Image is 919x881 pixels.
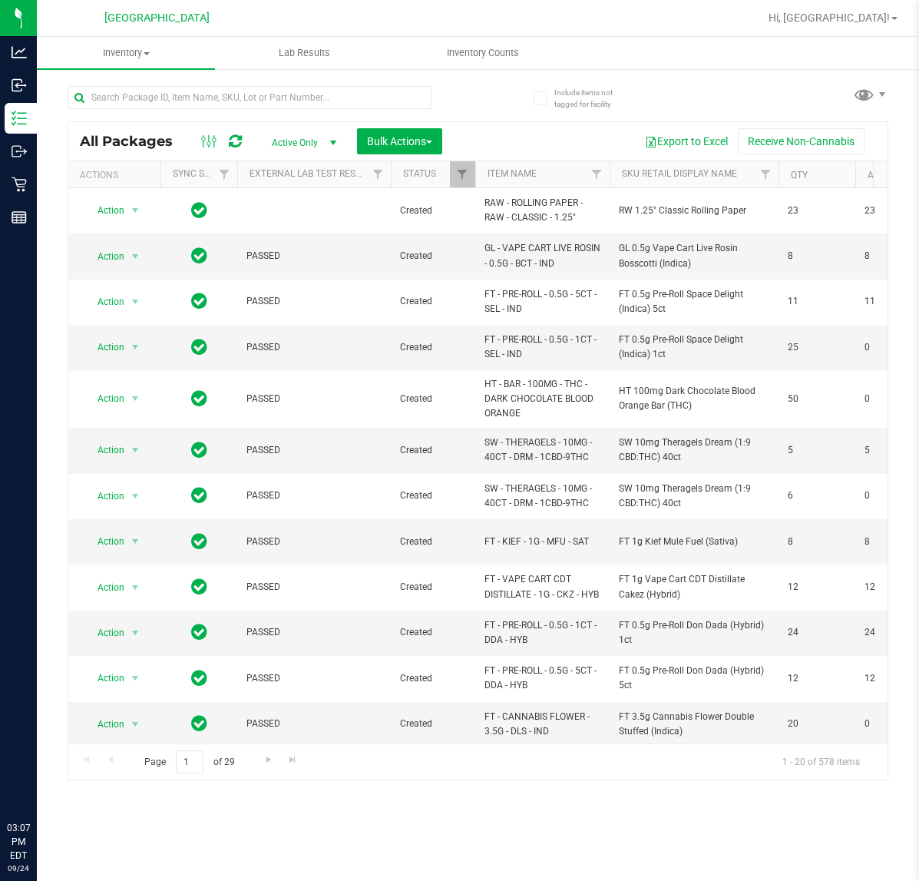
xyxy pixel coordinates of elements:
span: Created [400,249,466,263]
span: 23 [788,204,846,218]
span: Created [400,489,466,503]
inline-svg: Analytics [12,45,27,60]
span: select [126,246,145,267]
a: Go to the next page [257,750,279,771]
span: 5 [788,443,846,458]
span: In Sync [191,576,207,598]
span: 25 [788,340,846,355]
span: Action [84,200,125,221]
span: Action [84,531,125,552]
iframe: Resource center [15,758,61,804]
span: FT 0.5g Pre-Roll Don Dada (Hybrid) 5ct [619,664,769,693]
span: FT - PRE-ROLL - 0.5G - 1CT - SEL - IND [484,333,600,362]
span: Action [84,577,125,598]
span: Include items not tagged for facility [554,87,631,110]
a: Lab Results [215,37,393,69]
div: Actions [80,170,154,181]
span: select [126,291,145,313]
span: In Sync [191,290,207,312]
a: Qty [791,170,808,181]
button: Receive Non-Cannabis [738,128,864,154]
span: In Sync [191,713,207,734]
span: Action [84,485,125,507]
span: select [126,336,145,358]
span: Created [400,392,466,406]
span: [GEOGRAPHIC_DATA] [104,12,210,25]
span: RAW - ROLLING PAPER - RAW - CLASSIC - 1.25" [484,196,600,225]
span: Bulk Actions [367,135,432,147]
span: 50 [788,392,846,406]
span: Action [84,336,125,358]
a: Filter [365,161,391,187]
span: In Sync [191,200,207,221]
span: In Sync [191,245,207,267]
span: 6 [788,489,846,503]
button: Bulk Actions [357,128,442,154]
span: GL 0.5g Vape Cart Live Rosin Bosscotti (Indica) [619,241,769,270]
a: Sku Retail Display Name [622,168,737,179]
span: SW - THERAGELS - 10MG - 40CT - DRM - 1CBD-9THC [484,436,600,465]
span: Action [84,667,125,689]
span: In Sync [191,439,207,461]
inline-svg: Reports [12,210,27,225]
span: Created [400,443,466,458]
span: Inventory Counts [426,46,540,60]
span: Created [400,294,466,309]
a: Sync Status [173,168,232,179]
span: select [126,388,145,409]
span: 8 [788,249,846,263]
inline-svg: Inbound [12,78,27,93]
span: In Sync [191,667,207,689]
button: Export to Excel [635,128,738,154]
span: In Sync [191,485,207,506]
span: PASSED [246,249,382,263]
span: In Sync [191,621,207,643]
a: Inventory [37,37,215,69]
span: Inventory [37,46,215,60]
a: Filter [450,161,475,187]
span: select [126,485,145,507]
span: FT - PRE-ROLL - 0.5G - 5CT - DDA - HYB [484,664,600,693]
span: HT 100mg Dark Chocolate Blood Orange Bar (THC) [619,384,769,413]
input: 1 [176,750,203,774]
span: PASSED [246,625,382,640]
span: 8 [788,535,846,549]
span: RW 1.25" Classic Rolling Paper [619,204,769,218]
a: External Lab Test Result [250,168,370,179]
span: Created [400,625,466,640]
span: Action [84,439,125,461]
span: In Sync [191,336,207,358]
span: GL - VAPE CART LIVE ROSIN - 0.5G - BCT - IND [484,241,600,270]
span: PASSED [246,535,382,549]
span: 12 [788,671,846,686]
span: 12 [788,580,846,595]
p: 03:07 PM EDT [7,821,30,863]
a: Inventory Counts [394,37,572,69]
span: Created [400,535,466,549]
a: Available [868,170,914,181]
a: Filter [753,161,779,187]
span: select [126,531,145,552]
span: FT - CANNABIS FLOWER - 3.5G - DLS - IND [484,710,600,739]
span: Created [400,671,466,686]
span: Lab Results [258,46,351,60]
span: PASSED [246,489,382,503]
span: Page of 29 [131,750,247,774]
span: Created [400,340,466,355]
span: FT 0.5g Pre-Roll Don Dada (Hybrid) 1ct [619,618,769,648]
a: Filter [584,161,610,187]
span: In Sync [191,531,207,552]
span: Action [84,622,125,644]
span: select [126,577,145,598]
span: FT 1g Vape Cart CDT Distillate Cakez (Hybrid) [619,572,769,601]
span: FT - KIEF - 1G - MFU - SAT [484,535,600,549]
a: Item Name [488,168,537,179]
span: Created [400,717,466,731]
span: 24 [788,625,846,640]
inline-svg: Outbound [12,144,27,159]
span: Created [400,204,466,218]
span: FT - PRE-ROLL - 0.5G - 5CT - SEL - IND [484,287,600,316]
span: FT - PRE-ROLL - 0.5G - 1CT - DDA - HYB [484,618,600,648]
input: Search Package ID, Item Name, SKU, Lot or Part Number... [68,86,431,109]
span: PASSED [246,294,382,309]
